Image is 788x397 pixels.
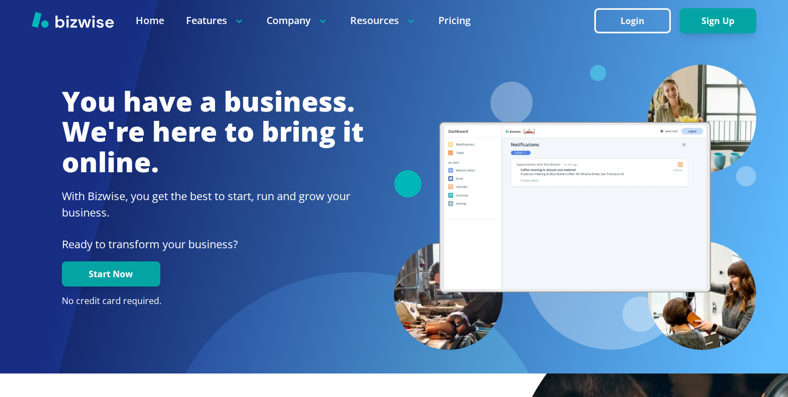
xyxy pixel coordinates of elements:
[266,14,328,27] p: Company
[680,16,756,26] a: Sign Up
[62,295,364,307] p: No credit card required.
[594,16,680,26] a: Login
[594,8,671,33] button: Login
[32,11,114,28] img: Bizwise Logo
[350,14,416,27] p: Resources
[438,14,471,27] a: Pricing
[62,86,364,178] h1: You have a business. We're here to bring it online.
[680,8,756,33] button: Sign Up
[62,269,160,279] a: Start Now
[62,236,364,253] p: Ready to transform your business?
[62,188,364,221] h2: With Bizwise, you get the best to start, run and grow your business.
[186,14,245,27] p: Features
[62,261,160,287] button: Start Now
[136,14,164,27] a: Home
